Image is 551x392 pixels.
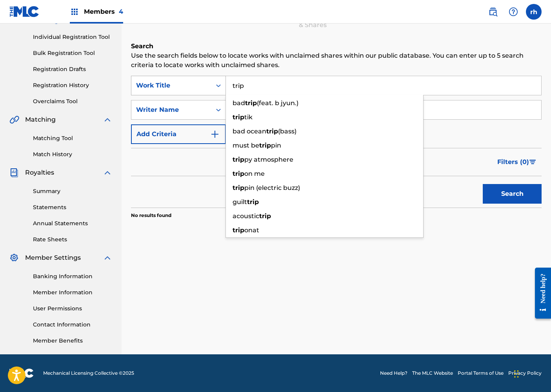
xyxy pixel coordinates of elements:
[245,99,257,107] strong: trip
[512,354,551,392] iframe: Chat Widget
[33,321,112,329] a: Contact Information
[488,7,498,16] img: search
[84,7,123,16] span: Members
[271,142,281,149] span: pin
[119,8,123,15] span: 4
[33,187,112,195] a: Summary
[514,362,519,386] div: Drag
[529,260,551,327] iframe: Resource Center
[233,99,245,107] span: bad
[103,115,112,124] img: expand
[131,42,542,51] h6: Search
[529,160,536,164] img: filter
[33,97,112,106] a: Overclaims Tool
[9,6,40,17] img: MLC Logo
[233,212,259,220] span: acoustic
[9,368,34,378] img: logo
[33,235,112,244] a: Rate Sheets
[33,150,112,159] a: Match History
[259,212,271,220] strong: trip
[233,226,244,234] strong: trip
[131,124,226,144] button: Add Criteria
[278,128,296,135] span: (bass)
[508,370,542,377] a: Privacy Policy
[233,156,244,163] strong: trip
[247,198,259,206] strong: trip
[244,170,265,177] span: on me
[33,33,112,41] a: Individual Registration Tool
[485,4,501,20] a: Public Search
[497,157,529,167] span: Filters ( 0 )
[33,203,112,211] a: Statements
[266,128,278,135] strong: trip
[9,253,19,263] img: Member Settings
[70,7,79,16] img: Top Rightsholders
[458,370,504,377] a: Portal Terms of Use
[380,370,407,377] a: Need Help?
[131,212,171,219] p: No results found
[9,168,19,177] img: Royalties
[43,370,134,377] span: Mechanical Licensing Collective © 2025
[244,226,259,234] span: onat
[25,168,54,177] span: Royalties
[210,129,220,139] img: 9d2ae6d4665cec9f34b9.svg
[493,152,542,172] button: Filters (0)
[33,65,112,73] a: Registration Drafts
[244,156,293,163] span: py atmosphere
[412,370,453,377] a: The MLC Website
[131,76,542,208] form: Search Form
[233,170,244,177] strong: trip
[244,184,300,191] span: pin (electric buzz)
[25,253,81,263] span: Member Settings
[103,253,112,263] img: expand
[259,142,271,149] strong: trip
[233,128,266,135] span: bad ocean
[483,184,542,204] button: Search
[33,288,112,297] a: Member Information
[9,115,19,124] img: Matching
[526,4,542,20] div: User Menu
[506,4,521,20] div: Help
[509,7,518,16] img: help
[33,337,112,345] a: Member Benefits
[33,272,112,281] a: Banking Information
[33,304,112,313] a: User Permissions
[33,49,112,57] a: Bulk Registration Tool
[244,113,253,121] span: tik
[131,51,542,70] p: Use the search fields below to locate works with unclaimed shares within our public database. You...
[25,115,56,124] span: Matching
[233,113,244,121] strong: trip
[136,81,207,90] div: Work Title
[103,168,112,177] img: expand
[33,134,112,142] a: Matching Tool
[33,219,112,228] a: Annual Statements
[33,81,112,89] a: Registration History
[136,105,207,115] div: Writer Name
[233,184,244,191] strong: trip
[233,142,259,149] span: must be
[257,99,298,107] span: (feat. b jyun.)
[233,198,247,206] span: guilt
